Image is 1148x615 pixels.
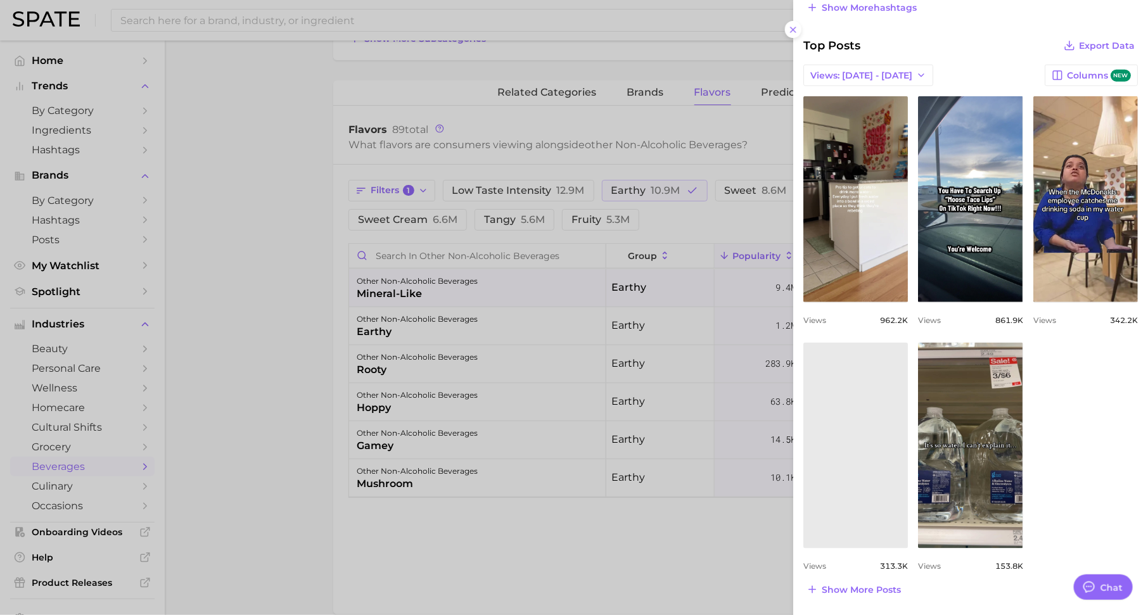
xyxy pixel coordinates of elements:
[803,37,860,54] span: Top Posts
[1033,315,1056,325] span: Views
[803,65,933,86] button: Views: [DATE] - [DATE]
[880,561,908,571] span: 313.3k
[1110,315,1138,325] span: 342.2k
[1061,37,1138,54] button: Export Data
[803,561,826,571] span: Views
[803,581,904,599] button: Show more posts
[803,315,826,325] span: Views
[1067,70,1131,82] span: Columns
[918,315,941,325] span: Views
[822,3,917,13] span: Show more hashtags
[880,315,908,325] span: 962.2k
[1079,41,1135,51] span: Export Data
[918,561,941,571] span: Views
[822,585,901,595] span: Show more posts
[1045,65,1138,86] button: Columnsnew
[995,561,1023,571] span: 153.8k
[810,70,912,81] span: Views: [DATE] - [DATE]
[1111,70,1131,82] span: new
[995,315,1023,325] span: 861.9k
